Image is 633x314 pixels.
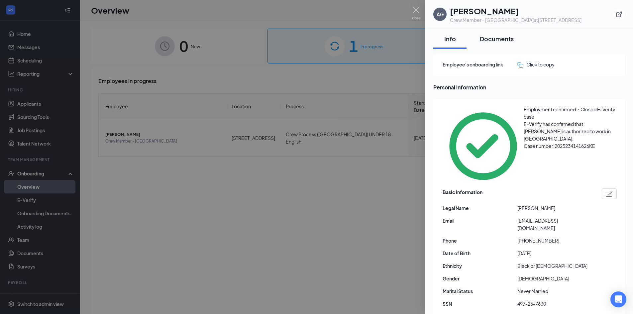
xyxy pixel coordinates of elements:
span: [PHONE_NUMBER] [517,237,592,244]
span: Marital Status [443,287,517,295]
h1: [PERSON_NAME] [450,5,581,17]
span: Employee's onboarding link [443,61,517,68]
span: Email [443,217,517,224]
span: Never Married [517,287,592,295]
span: [EMAIL_ADDRESS][DOMAIN_NAME] [517,217,592,232]
svg: ExternalLink [616,11,622,18]
span: Case number: 2025234141626KE [524,143,595,149]
div: Info [440,35,460,43]
span: [PERSON_NAME] [517,204,592,212]
div: Documents [480,35,514,43]
span: E-Verify has confirmed that [PERSON_NAME] is authorized to work in [GEOGRAPHIC_DATA]. [524,121,611,142]
span: [DEMOGRAPHIC_DATA] [517,275,592,282]
span: Employment confirmed・Closed E-Verify case [524,106,615,120]
span: Legal Name [443,204,517,212]
span: Date of Birth [443,250,517,257]
div: AG [437,11,444,18]
button: ExternalLink [613,8,625,20]
span: Black or [DEMOGRAPHIC_DATA] [517,262,592,269]
span: Phone [443,237,517,244]
button: Click to copy [517,61,555,68]
span: Basic information [443,188,482,199]
span: Personal information [433,83,625,91]
span: [DATE] [517,250,592,257]
span: Gender [443,275,517,282]
svg: CheckmarkCircle [443,106,524,187]
span: SSN [443,300,517,307]
span: Ethnicity [443,262,517,269]
div: Crew Member - [GEOGRAPHIC_DATA] at [STREET_ADDRESS] [450,17,581,23]
div: Open Intercom Messenger [610,291,626,307]
img: click-to-copy.71757273a98fde459dfc.svg [517,62,523,68]
span: 497-25-7630 [517,300,592,307]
